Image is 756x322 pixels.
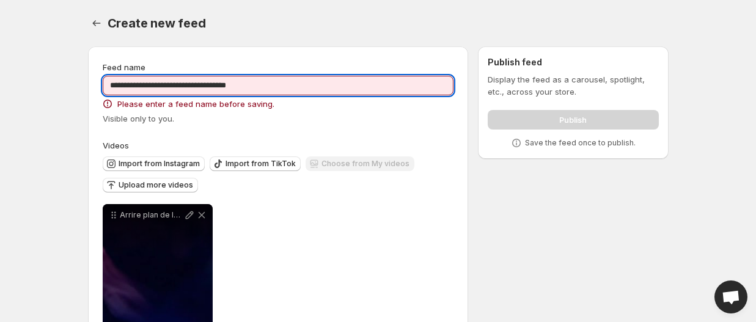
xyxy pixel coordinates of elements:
span: Import from TikTok [226,159,296,169]
span: Please enter a feed name before saving. [117,98,274,110]
span: Visible only to you. [103,114,174,123]
p: Arrire plan de la bannire [120,210,183,220]
span: Videos [103,141,129,150]
button: Import from Instagram [103,156,205,171]
span: Create new feed [108,16,206,31]
button: Import from TikTok [210,156,301,171]
span: Feed name [103,62,145,72]
span: Upload more videos [119,180,193,190]
h2: Publish feed [488,56,658,68]
div: Open chat [714,280,747,313]
p: Save the feed once to publish. [525,138,636,148]
button: Upload more videos [103,178,198,192]
p: Display the feed as a carousel, spotlight, etc., across your store. [488,73,658,98]
button: Settings [88,15,105,32]
span: Import from Instagram [119,159,200,169]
